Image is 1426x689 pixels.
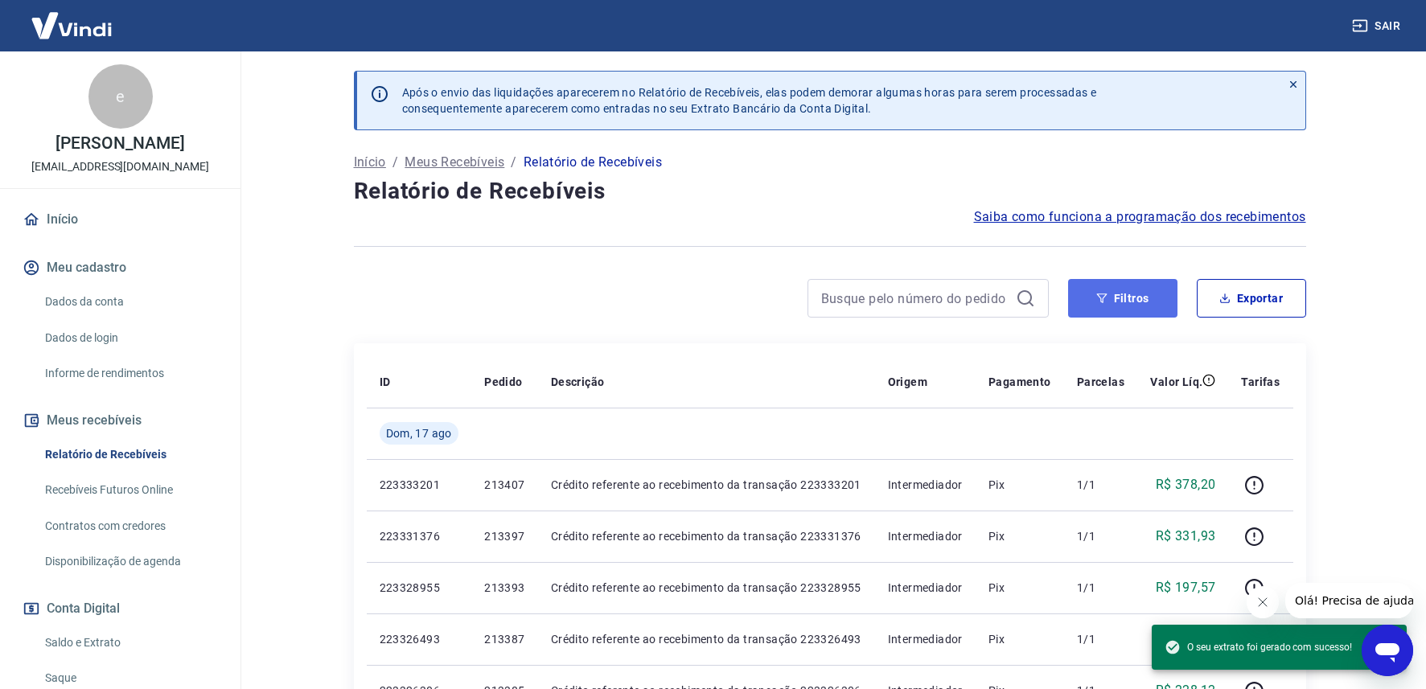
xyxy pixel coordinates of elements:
p: Intermediador [888,580,963,596]
button: Meu cadastro [19,250,221,285]
p: Pagamento [988,374,1051,390]
a: Saiba como funciona a programação dos recebimentos [974,207,1306,227]
p: Pedido [484,374,522,390]
p: 1/1 [1077,528,1124,544]
p: Pix [988,631,1051,647]
span: Dom, 17 ago [386,425,452,441]
p: Crédito referente ao recebimento da transação 223328955 [551,580,862,596]
p: ID [380,374,391,390]
p: Parcelas [1077,374,1124,390]
p: Crédito referente ao recebimento da transação 223333201 [551,477,862,493]
p: Intermediador [888,631,963,647]
a: Contratos com credores [39,510,221,543]
iframe: Mensagem da empresa [1285,583,1413,618]
p: / [511,153,516,172]
a: Início [354,153,386,172]
p: 213393 [484,580,525,596]
p: R$ 197,57 [1156,578,1216,597]
p: Crédito referente ao recebimento da transação 223326493 [551,631,862,647]
a: Relatório de Recebíveis [39,438,221,471]
p: R$ 331,93 [1156,527,1216,546]
a: Disponibilização de agenda [39,545,221,578]
a: Recebíveis Futuros Online [39,474,221,506]
p: [EMAIL_ADDRESS][DOMAIN_NAME] [31,158,209,175]
h4: Relatório de Recebíveis [354,175,1306,207]
p: 1/1 [1077,477,1124,493]
p: 1/1 [1077,580,1124,596]
p: 1/1 [1077,631,1124,647]
p: Descrição [551,374,605,390]
p: Relatório de Recebíveis [524,153,662,172]
p: Crédito referente ao recebimento da transação 223331376 [551,528,862,544]
p: Tarifas [1241,374,1280,390]
p: 213387 [484,631,525,647]
button: Filtros [1068,279,1177,318]
span: Olá! Precisa de ajuda? [10,11,135,24]
p: / [392,153,398,172]
p: 223328955 [380,580,459,596]
p: 213407 [484,477,525,493]
a: Início [19,202,221,237]
p: [PERSON_NAME] [55,135,184,152]
p: 223326493 [380,631,459,647]
p: Pix [988,477,1051,493]
p: Intermediador [888,477,963,493]
p: Valor Líq. [1150,374,1202,390]
a: Informe de rendimentos [39,357,221,390]
p: 213397 [484,528,525,544]
iframe: Fechar mensagem [1247,586,1279,618]
input: Busque pelo número do pedido [821,286,1009,310]
p: Após o envio das liquidações aparecerem no Relatório de Recebíveis, elas podem demorar algumas ho... [402,84,1097,117]
p: 223333201 [380,477,459,493]
button: Sair [1349,11,1407,41]
a: Meus Recebíveis [405,153,504,172]
a: Saldo e Extrato [39,626,221,659]
button: Meus recebíveis [19,403,221,438]
button: Exportar [1197,279,1306,318]
p: Pix [988,528,1051,544]
p: R$ 378,20 [1156,475,1216,494]
a: Dados da conta [39,285,221,318]
p: 223331376 [380,528,459,544]
p: Origem [888,374,927,390]
a: Dados de login [39,322,221,355]
span: O seu extrato foi gerado com sucesso! [1165,639,1352,655]
button: Conta Digital [19,591,221,626]
img: Vindi [19,1,124,50]
iframe: Botão para abrir a janela de mensagens [1362,625,1413,676]
div: e [88,64,153,129]
p: Intermediador [888,528,963,544]
p: Pix [988,580,1051,596]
